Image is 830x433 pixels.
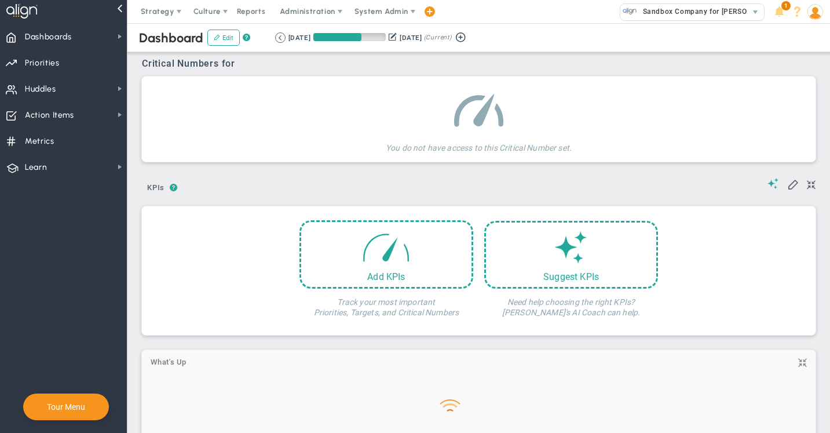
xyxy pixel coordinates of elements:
span: Action Items [25,103,74,128]
span: Critical Numbers for [142,58,238,69]
span: KPIs [142,179,170,197]
span: Culture [193,7,221,16]
span: Dashboards [25,25,72,49]
button: Go to previous period [275,32,286,43]
span: Metrics [25,129,54,154]
img: 33519.Company.photo [623,4,637,19]
span: Suggestions (AI Feature) [767,178,779,189]
button: KPIs [142,179,170,199]
span: Administration [280,7,335,16]
button: Tour Menu [43,402,89,412]
h4: You do not have access to this Critical Number set. [386,134,572,153]
h4: Track your most important Priorities, Targets, and Critical Numbers [299,289,473,318]
span: (Current) [424,32,452,43]
span: Dashboard [139,30,203,46]
div: [DATE] [400,32,422,43]
span: Sandbox Company for [PERSON_NAME] [637,4,779,19]
div: [DATE] [288,32,310,43]
span: Learn [25,155,47,180]
span: 1 [781,1,791,10]
span: Priorities [25,51,60,75]
img: 50249.Person.photo [807,4,823,20]
div: Add KPIs [301,271,471,282]
span: System Admin [354,7,408,16]
span: Edit My KPIs [787,178,799,190]
span: select [747,4,764,20]
button: Edit [207,30,240,46]
span: Strategy [141,7,174,16]
span: Huddles [25,77,56,101]
div: Period Progress: 66% Day 60 of 90 with 30 remaining. [313,33,386,41]
h4: Need help choosing the right KPIs? [PERSON_NAME]'s AI Coach can help. [484,289,658,318]
div: Suggest KPIs [486,271,656,282]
